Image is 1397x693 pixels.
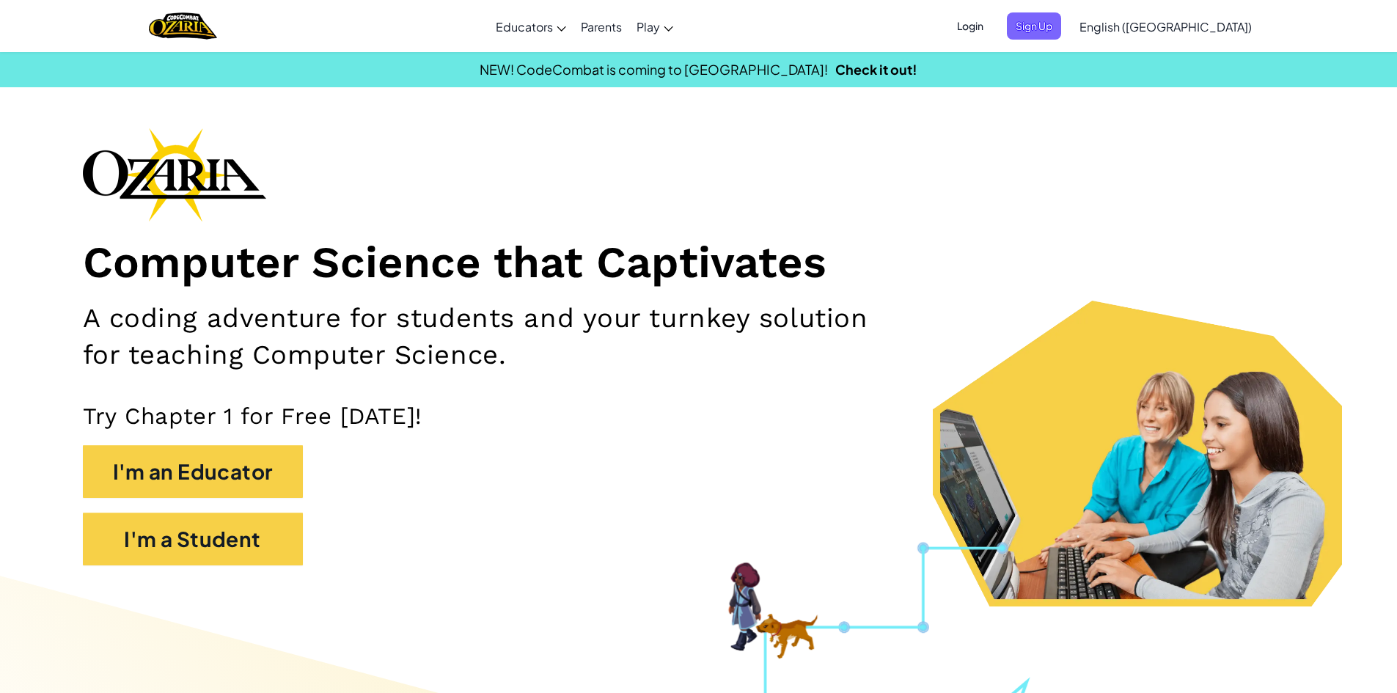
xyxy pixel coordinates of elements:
span: English ([GEOGRAPHIC_DATA]) [1079,19,1252,34]
img: Ozaria branding logo [83,128,266,221]
a: Check it out! [835,61,917,78]
a: Educators [488,7,573,46]
a: English ([GEOGRAPHIC_DATA]) [1072,7,1259,46]
a: Parents [573,7,629,46]
span: Educators [496,19,553,34]
button: I'm a Student [83,513,303,565]
span: Play [637,19,660,34]
a: Play [629,7,681,46]
button: Sign Up [1007,12,1061,40]
span: NEW! CodeCombat is coming to [GEOGRAPHIC_DATA]! [480,61,828,78]
a: Ozaria by CodeCombat logo [149,11,217,41]
img: Home [149,11,217,41]
h2: A coding adventure for students and your turnkey solution for teaching Computer Science. [83,300,909,373]
button: Login [948,12,992,40]
h1: Computer Science that Captivates [83,236,1315,290]
button: I'm an Educator [83,445,303,498]
p: Try Chapter 1 for Free [DATE]! [83,402,1315,430]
